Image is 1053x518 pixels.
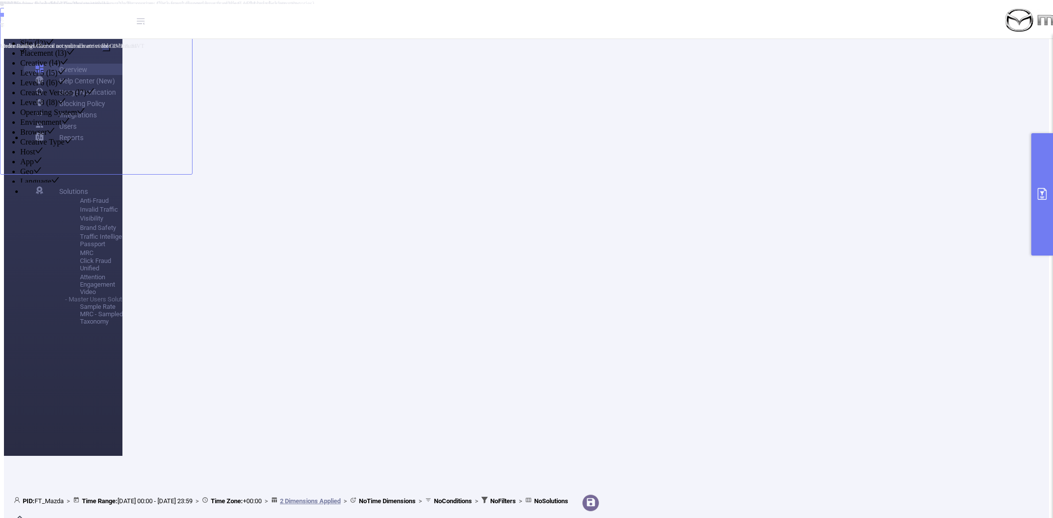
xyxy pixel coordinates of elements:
span: Sample Rate [80,303,159,310]
li: - Master Users Solutions - [29,296,144,303]
span: Unified [80,264,159,272]
i: icon: check [86,88,94,97]
b: Time Range: [82,497,117,505]
li: Level 6 (l6) [20,77,192,87]
i: icon: check [47,128,55,136]
span: Anti-Fraud [80,197,159,204]
li: Creative (l4) [20,58,192,68]
i: icon: check [58,98,66,107]
b: Time Zone: [211,497,243,505]
li: Language [20,176,192,186]
span: > [262,497,271,505]
span: Solutions [59,187,88,195]
span: Passport [80,240,159,248]
li: Level 5 (l5) [20,68,192,77]
span: Taxonomy [80,318,159,325]
b: No Filters [490,497,516,505]
b: No Conditions [434,497,472,505]
i: icon: check [65,138,73,146]
u: 2 Dimensions Applied [280,497,341,505]
i: icon: check [77,108,85,116]
span: FT_Mazda [DATE] 00:00 - [DATE] 23:59 +00:00 [14,497,568,505]
span: > [341,497,350,505]
i: icon: check [34,157,42,166]
span: > [472,497,481,505]
li: Creative Version (l7) [20,87,192,97]
span: Invalid Traffic [80,204,125,213]
span: Engagement [80,281,159,288]
span: > [416,497,425,505]
i: icon: check [58,78,66,87]
span: Brand Safety [80,222,123,231]
li: Creative Type [20,137,192,147]
i: icon: check [58,69,66,77]
span: Attention [80,272,112,281]
i: icon: check [34,167,41,176]
li: App [20,156,192,166]
b: No Solutions [534,497,568,505]
span: > [193,497,202,505]
li: Environment [20,117,192,127]
i: icon: user [14,497,23,505]
span: Traffic Intelligence [80,231,139,240]
li: Geo [20,166,192,176]
span: > [64,497,73,505]
b: No Time Dimensions [359,497,416,505]
i: icon: check [60,59,68,67]
span: Visibility [80,213,110,222]
span: Click Fraud [80,257,159,264]
li: Host [20,147,192,156]
span: MRC [80,248,100,257]
i: icon: check [62,118,70,126]
i: icon: check [35,148,43,156]
i: icon: check [51,177,59,185]
li: Browser [20,127,192,137]
li: Operating System [20,107,192,117]
b: PID: [23,497,35,505]
span: > [516,497,525,505]
span: Video [80,288,159,296]
i: icon: check [20,48,26,55]
span: MRC - Sampled [80,310,159,318]
li: Level 8 (l8) [20,97,192,107]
